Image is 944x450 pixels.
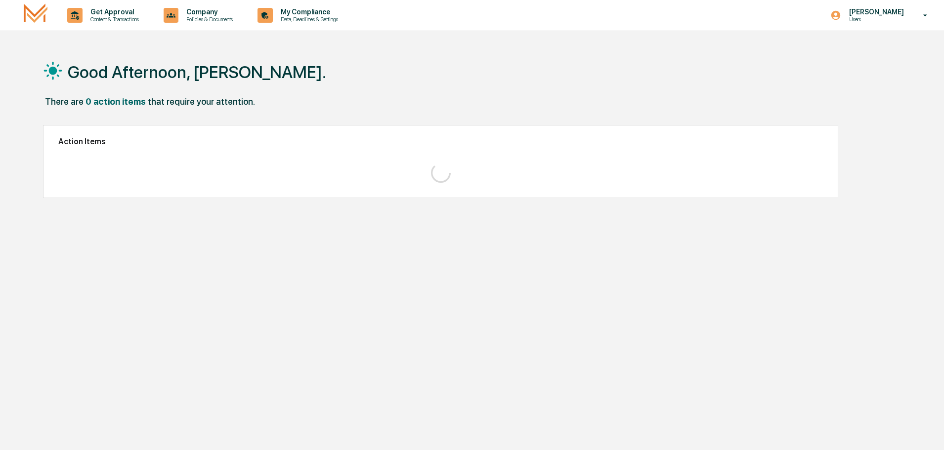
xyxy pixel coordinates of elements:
[24,3,47,27] img: logo
[273,8,343,16] p: My Compliance
[148,96,255,107] div: that require your attention.
[273,16,343,23] p: Data, Deadlines & Settings
[86,96,146,107] div: 0 action items
[178,16,238,23] p: Policies & Documents
[58,137,823,146] h2: Action Items
[68,62,326,82] h1: Good Afternoon, [PERSON_NAME].
[841,8,909,16] p: [PERSON_NAME]
[45,96,84,107] div: There are
[178,8,238,16] p: Company
[841,16,909,23] p: Users
[83,8,144,16] p: Get Approval
[83,16,144,23] p: Content & Transactions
